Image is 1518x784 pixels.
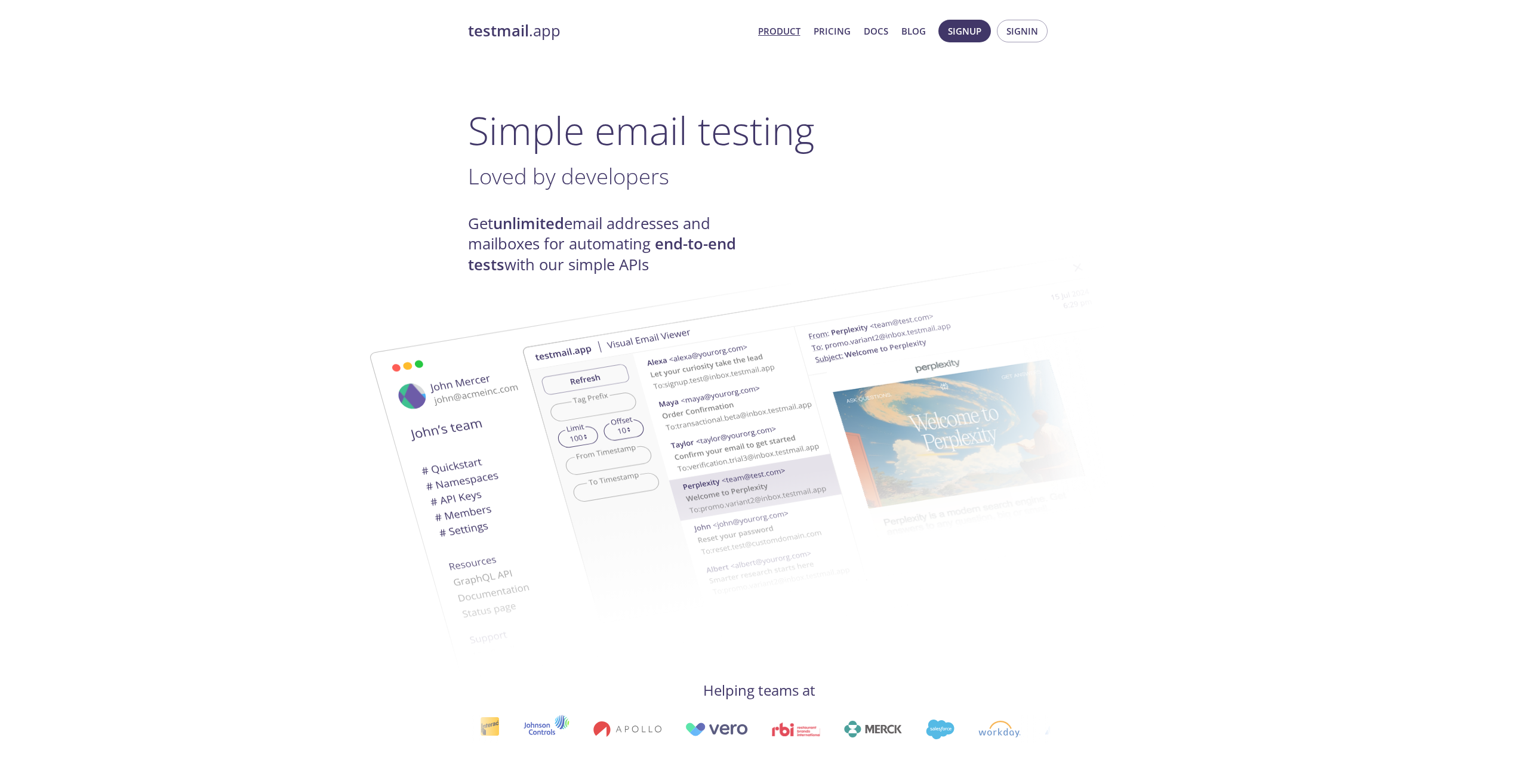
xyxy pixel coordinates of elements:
[772,723,820,736] img: rbi
[814,23,851,39] a: Pricing
[468,21,749,41] a: testmail.app
[938,20,991,42] button: Signup
[948,23,981,39] span: Signup
[522,237,1166,641] img: testmail-email-viewer
[493,213,564,234] strong: unlimited
[844,721,902,737] img: merck
[978,721,1021,737] img: workday
[685,723,749,736] img: vero
[997,20,1048,42] button: Signin
[926,720,954,739] img: salesforce
[468,681,1051,700] h4: Helping teams at
[468,107,1051,153] h1: Simple email testing
[468,214,759,275] h4: Get email addresses and mailboxes for automating with our simple APIs
[325,276,969,680] img: testmail-email-viewer
[468,233,736,274] strong: end-to-end tests
[593,721,661,737] img: apollo
[468,161,669,191] span: Loved by developers
[468,20,529,41] strong: testmail
[864,23,888,39] a: Docs
[1006,23,1038,39] span: Signin
[758,23,800,39] a: Product
[901,23,926,39] a: Blog
[524,715,569,743] img: johnsoncontrols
